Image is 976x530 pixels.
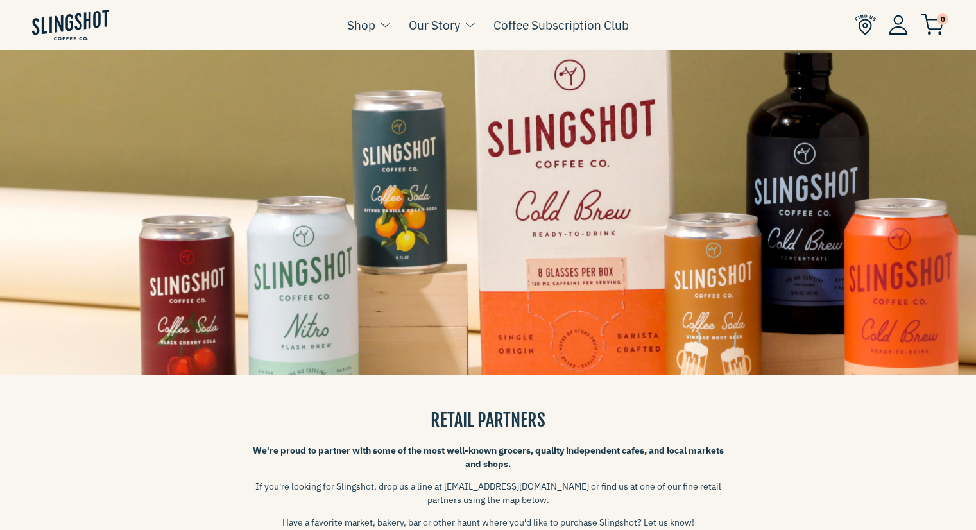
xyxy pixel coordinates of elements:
a: 0 [921,17,944,32]
strong: We're proud to partner with some of the most well-known grocers, quality independent cafes, and l... [253,445,724,470]
img: Find Us [855,14,876,35]
h3: RETAIL PARTNERS [251,407,726,432]
a: Our Story [409,15,460,35]
p: If you're looking for Slingshot, drop us a line at [EMAIL_ADDRESS][DOMAIN_NAME] or find us at one... [251,480,726,507]
span: 0 [937,13,948,25]
a: Coffee Subscription Club [493,15,629,35]
p: Have a favorite market, bakery, bar or other haunt where you'd like to purchase Slingshot? Let us... [251,516,726,529]
a: Shop [347,15,375,35]
img: cart [921,14,944,35]
img: Account [889,15,908,35]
